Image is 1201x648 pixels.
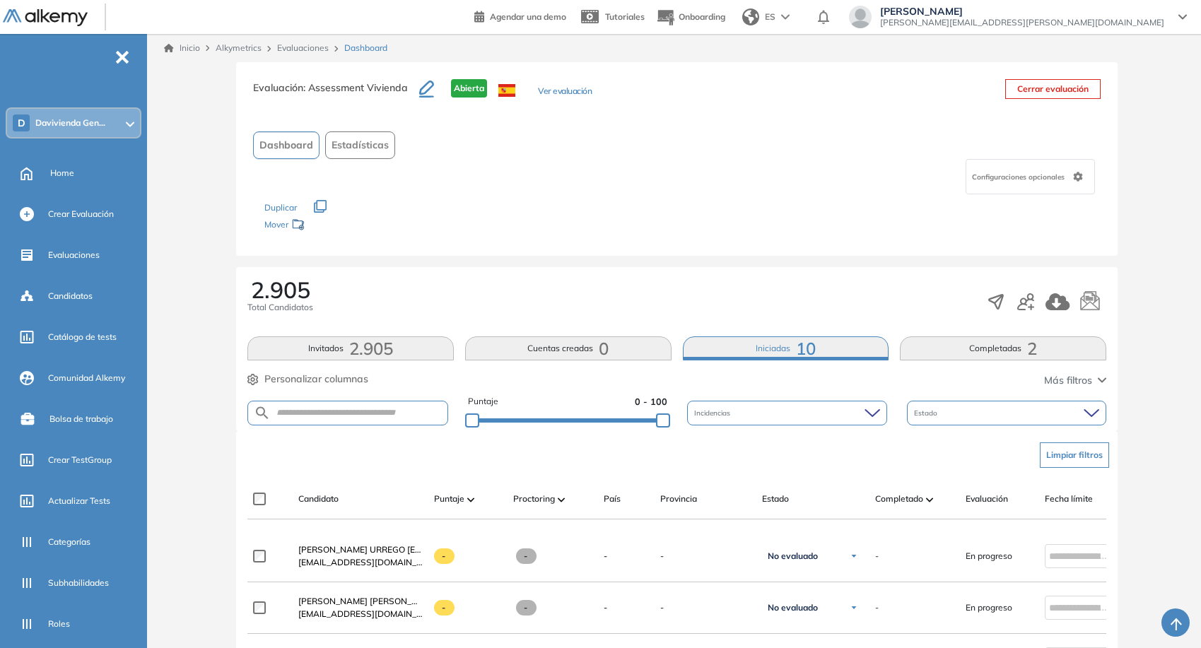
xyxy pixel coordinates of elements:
[332,138,389,153] span: Estadísticas
[247,301,313,314] span: Total Candidatos
[298,608,423,620] span: [EMAIL_ADDRESS][DOMAIN_NAME]
[762,493,789,505] span: Estado
[48,372,125,384] span: Comunidad Alkemy
[605,11,645,22] span: Tutoriales
[1044,373,1106,388] button: Más filtros
[467,497,474,502] img: [missing "en.ARROW_ALT" translation]
[604,550,607,562] span: -
[768,602,818,613] span: No evaluado
[765,11,775,23] span: ES
[434,493,464,505] span: Puntaje
[325,131,395,159] button: Estadísticas
[604,493,621,505] span: País
[344,42,387,54] span: Dashboard
[660,493,697,505] span: Provincia
[48,454,112,466] span: Crear TestGroup
[966,550,1012,562] span: En progreso
[264,372,368,387] span: Personalizar columnas
[1044,373,1092,388] span: Más filtros
[900,336,1106,360] button: Completadas2
[635,395,667,408] span: 0 - 100
[742,8,759,25] img: world
[298,595,423,608] a: [PERSON_NAME] [PERSON_NAME][EMAIL_ADDRESS][DOMAIN_NAME]
[694,408,733,418] span: Incidencias
[604,601,607,614] span: -
[48,536,90,548] span: Categorías
[253,131,320,159] button: Dashboard
[434,600,455,615] span: -
[656,2,725,33] button: Onboarding
[434,548,455,564] span: -
[468,395,498,408] span: Puntaje
[490,11,566,22] span: Agendar una demo
[880,6,1164,17] span: [PERSON_NAME]
[277,42,329,53] a: Evaluaciones
[298,493,339,505] span: Candidato
[48,331,117,343] span: Catálogo de tests
[247,336,454,360] button: Invitados2.905
[907,401,1106,425] div: Estado
[768,550,818,562] span: No evaluado
[875,601,879,614] span: -
[253,79,419,109] h3: Evaluación
[247,372,368,387] button: Personalizar columnas
[3,9,88,27] img: Logo
[558,497,565,502] img: [missing "en.ARROW_ALT" translation]
[880,17,1164,28] span: [PERSON_NAME][EMAIL_ADDRESS][PERSON_NAME][DOMAIN_NAME]
[18,117,25,129] span: D
[259,138,313,153] span: Dashboard
[875,550,879,562] span: -
[164,42,200,54] a: Inicio
[1045,493,1093,505] span: Fecha límite
[298,596,585,606] span: [PERSON_NAME] [PERSON_NAME][EMAIL_ADDRESS][DOMAIN_NAME]
[254,404,271,422] img: SEARCH_ALT
[35,117,105,129] span: Davivienda Gen...
[926,497,933,502] img: [missing "en.ARROW_ALT" translation]
[264,202,297,213] span: Duplicar
[966,601,1012,614] span: En progreso
[687,401,886,425] div: Incidencias
[966,493,1008,505] span: Evaluación
[48,618,70,630] span: Roles
[48,208,114,220] span: Crear Evaluación
[850,603,858,612] img: Ícono de flecha
[781,14,790,20] img: arrow
[914,408,940,418] span: Estado
[1040,442,1109,468] button: Limpiar filtros
[972,172,1067,182] span: Configuraciones opcionales
[683,336,889,360] button: Iniciadas10
[251,278,310,301] span: 2.905
[216,42,262,53] span: Alkymetrics
[875,493,923,505] span: Completado
[538,85,592,100] button: Ver evaluación
[49,413,113,425] span: Bolsa de trabajo
[50,167,74,179] span: Home
[660,601,751,614] span: -
[465,336,672,360] button: Cuentas creadas0
[660,550,751,562] span: -
[513,493,555,505] span: Proctoring
[298,544,553,555] span: [PERSON_NAME] URREGO [EMAIL_ADDRESS][DOMAIN_NAME]
[48,495,110,507] span: Actualizar Tests
[966,159,1095,194] div: Configuraciones opcionales
[1005,79,1101,99] button: Cerrar evaluación
[474,7,566,24] a: Agendar una demo
[679,11,725,22] span: Onboarding
[298,543,423,556] a: [PERSON_NAME] URREGO [EMAIL_ADDRESS][DOMAIN_NAME]
[303,81,408,94] span: : Assessment Vivienda
[298,556,423,569] span: [EMAIL_ADDRESS][DOMAIN_NAME]
[48,290,93,302] span: Candidatos
[850,552,858,560] img: Ícono de flecha
[498,84,515,97] img: ESP
[451,79,487,98] span: Abierta
[516,600,537,615] span: -
[48,577,109,589] span: Subhabilidades
[516,548,537,564] span: -
[48,249,100,261] span: Evaluaciones
[264,213,406,239] div: Mover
